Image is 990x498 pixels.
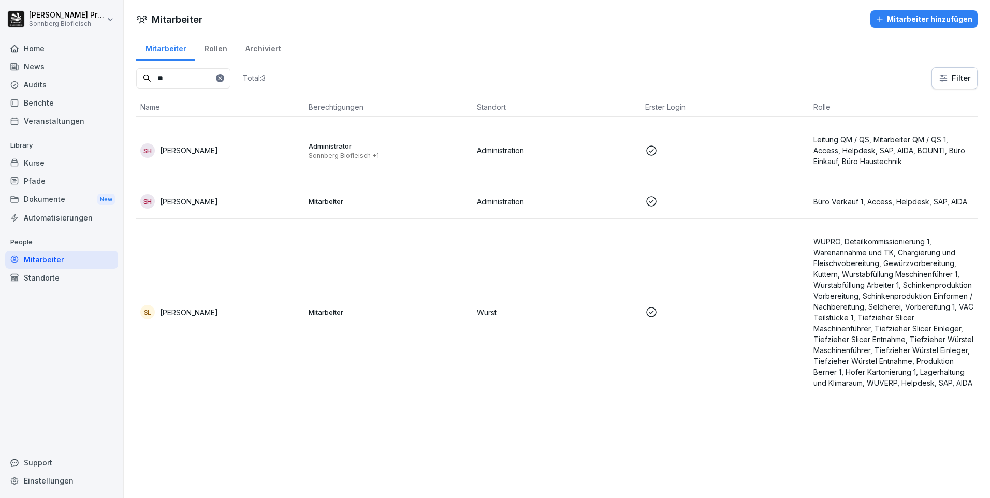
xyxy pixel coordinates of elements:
p: Büro Verkauf 1, Access, Helpdesk, SAP, AIDA [813,196,973,207]
a: Berichte [5,94,118,112]
a: Kurse [5,154,118,172]
button: Mitarbeiter hinzufügen [870,10,978,28]
a: Automatisierungen [5,209,118,227]
div: Support [5,453,118,472]
th: Erster Login [641,97,809,117]
p: Mitarbeiter [309,197,469,206]
p: [PERSON_NAME] [160,196,218,207]
div: SL [140,305,155,319]
h1: Mitarbeiter [152,12,202,26]
p: Administration [477,196,637,207]
p: WUPRO, Detailkommissionierung 1, Warenannahme und TK, Chargierung und Fleischvobereitung, Gewürzv... [813,236,973,388]
p: [PERSON_NAME] [160,145,218,156]
th: Berechtigungen [304,97,473,117]
th: Name [136,97,304,117]
a: Rollen [195,34,236,61]
div: SH [140,194,155,209]
a: Pfade [5,172,118,190]
p: Leitung QM / QS, Mitarbeiter QM / QS 1, Access, Helpdesk, SAP, AIDA, BOUNTI, Büro Einkauf, Büro H... [813,134,973,167]
a: Veranstaltungen [5,112,118,130]
div: SH [140,143,155,158]
p: Library [5,137,118,154]
div: Mitarbeiter hinzufügen [876,13,972,25]
p: People [5,234,118,251]
a: Mitarbeiter [5,251,118,269]
p: [PERSON_NAME] [160,307,218,318]
p: Mitarbeiter [309,307,469,317]
p: [PERSON_NAME] Preßlauer [29,11,105,20]
p: Wurst [477,307,637,318]
div: Filter [938,73,971,83]
p: Sonnberg Biofleisch [29,20,105,27]
p: Total: 3 [243,73,266,83]
p: Sonnberg Biofleisch +1 [309,152,469,160]
p: Administration [477,145,637,156]
a: News [5,57,118,76]
a: Mitarbeiter [136,34,195,61]
a: Standorte [5,269,118,287]
th: Rolle [809,97,978,117]
a: Archiviert [236,34,290,61]
p: Administrator [309,141,469,151]
button: Filter [932,68,977,89]
a: Einstellungen [5,472,118,490]
a: Audits [5,76,118,94]
a: Home [5,39,118,57]
a: DokumenteNew [5,190,118,209]
div: New [97,194,115,206]
div: Dokumente [5,190,118,209]
th: Standort [473,97,641,117]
